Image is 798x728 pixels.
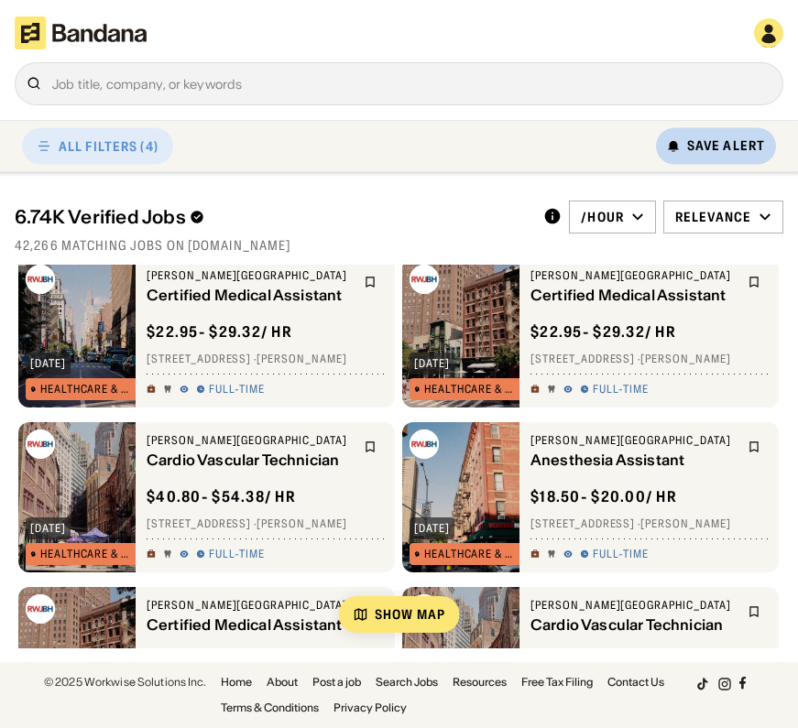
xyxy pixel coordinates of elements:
div: [STREET_ADDRESS] · [PERSON_NAME] [530,516,768,531]
div: Job title, company, or keywords [52,77,771,91]
a: Post a job [312,677,361,688]
a: Search Jobs [376,677,438,688]
div: Healthcare & Mental Health [40,549,135,560]
div: Certified Medical Assistant [147,615,353,633]
div: [DATE] [30,358,66,369]
img: Cooperman Barnabas Medical Center logo [26,594,55,624]
div: Certified Medical Assistant [147,286,353,303]
div: [PERSON_NAME][GEOGRAPHIC_DATA] [530,268,737,283]
div: [DATE] [414,358,450,369]
div: [PERSON_NAME][GEOGRAPHIC_DATA] [530,433,737,448]
img: Cooperman Barnabas Medical Center logo [410,429,439,459]
div: [STREET_ADDRESS] · [PERSON_NAME] [147,516,384,531]
div: Full-time [593,547,649,561]
div: Certified Medical Assistant [530,286,737,303]
div: Cardio Vascular Technician [147,451,353,468]
a: Resources [453,677,507,688]
img: Bandana logotype [15,16,147,49]
div: grid [15,265,782,648]
img: Cooperman Barnabas Medical Center logo [410,265,439,294]
div: [DATE] [414,523,450,534]
div: Anesthesia Assistant [530,451,737,468]
div: [STREET_ADDRESS] · [PERSON_NAME] [147,352,384,366]
div: Full-time [593,382,649,397]
div: Healthcare & Mental Health [424,384,519,395]
a: Terms & Conditions [221,702,319,713]
div: $ 22.95 - $29.32 / hr [147,321,292,341]
div: [DATE] [30,523,66,534]
div: Show Map [375,608,445,621]
div: $ 18.50 - $20.00 / hr [530,486,677,505]
div: [PERSON_NAME][GEOGRAPHIC_DATA] [530,598,737,613]
div: Relevance [675,209,751,225]
a: Privacy Policy [333,702,407,713]
img: Cooperman Barnabas Medical Center logo [26,265,55,294]
div: [PERSON_NAME][GEOGRAPHIC_DATA] [147,433,353,448]
div: 42,266 matching jobs on [DOMAIN_NAME] [15,237,783,254]
div: ALL FILTERS (4) [59,139,159,152]
div: Healthcare & Mental Health [424,549,519,560]
div: 6.74K Verified Jobs [15,206,529,228]
a: About [267,677,298,688]
img: Cooperman Barnabas Medical Center logo [410,594,439,624]
div: $ 22.95 - $29.32 / hr [530,321,676,341]
div: Save Alert [687,137,765,154]
div: [PERSON_NAME][GEOGRAPHIC_DATA] [147,598,353,613]
div: Healthcare & Mental Health [40,384,135,395]
a: Home [221,677,252,688]
div: /hour [581,209,624,225]
div: Cardio Vascular Technician [530,615,737,633]
div: © 2025 Workwise Solutions Inc. [44,677,206,688]
a: Contact Us [607,677,664,688]
div: $ 40.80 - $54.38 / hr [147,486,296,505]
a: Free Tax Filing [521,677,593,688]
div: [STREET_ADDRESS] · [PERSON_NAME] [530,352,768,366]
img: Cooperman Barnabas Medical Center logo [26,429,55,459]
div: Full-time [209,547,265,561]
div: [PERSON_NAME][GEOGRAPHIC_DATA] [147,268,353,283]
div: Full-time [209,382,265,397]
